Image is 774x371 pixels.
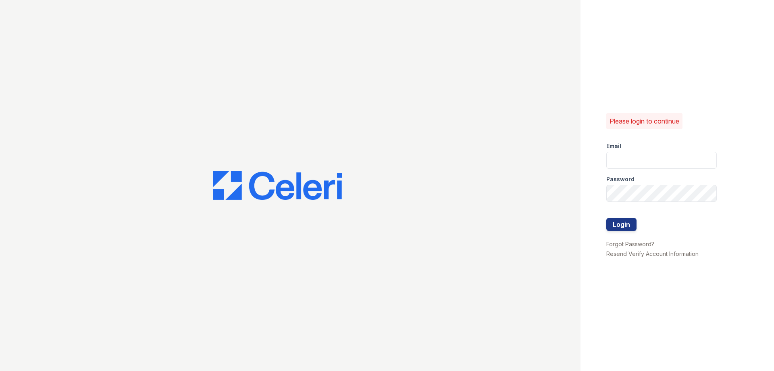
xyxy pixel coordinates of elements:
a: Resend Verify Account Information [606,250,699,257]
a: Forgot Password? [606,241,654,247]
img: CE_Logo_Blue-a8612792a0a2168367f1c8372b55b34899dd931a85d93a1a3d3e32e68fde9ad4.png [213,171,342,200]
label: Email [606,142,621,150]
button: Login [606,218,637,231]
label: Password [606,175,635,183]
p: Please login to continue [610,116,679,126]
